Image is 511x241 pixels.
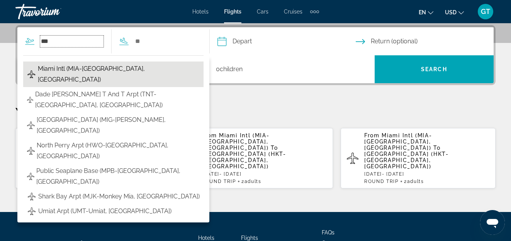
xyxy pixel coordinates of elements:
a: Travorium [15,2,93,22]
span: ROUND TRIP [364,179,399,184]
button: From Miami Intl (MIA-[GEOGRAPHIC_DATA], [GEOGRAPHIC_DATA]) To [GEOGRAPHIC_DATA] (HKT-[GEOGRAPHIC_... [178,128,333,189]
button: Shark Bay Arpt (MJK-Monkey Mia, [GEOGRAPHIC_DATA]) [23,189,204,204]
a: Hotels [192,9,209,15]
span: North Perry Arpt (HWO-[GEOGRAPHIC_DATA], [GEOGRAPHIC_DATA]) [37,140,200,162]
p: [DATE] - [DATE] [364,171,489,177]
button: From Miami Intl (MIA-[GEOGRAPHIC_DATA], [GEOGRAPHIC_DATA]) To [GEOGRAPHIC_DATA] (HKT-[GEOGRAPHIC_... [341,128,496,189]
a: Hotels [198,235,214,241]
span: Umiat Arpt (UMT-Umiat, [GEOGRAPHIC_DATA]) [38,206,171,217]
span: To [271,145,278,151]
button: [GEOGRAPHIC_DATA] (MIG-[PERSON_NAME], [GEOGRAPHIC_DATA]) [23,113,204,138]
button: Search [375,55,494,83]
iframe: Button to launch messaging window [480,210,505,235]
button: Extra navigation items [310,5,319,18]
span: [GEOGRAPHIC_DATA] (HKT-[GEOGRAPHIC_DATA], [GEOGRAPHIC_DATA]) [364,151,449,169]
a: FAQs [322,229,334,236]
span: Miami Intl (MIA-[GEOGRAPHIC_DATA], [GEOGRAPHIC_DATA]) [202,132,269,151]
span: 0 [216,64,243,75]
span: Search [421,66,447,72]
button: Public Seaplane Base (MPB-[GEOGRAPHIC_DATA], [GEOGRAPHIC_DATA]) [23,164,204,189]
button: Umiat Arpt (UMT-Umiat, [GEOGRAPHIC_DATA]) [23,204,204,219]
button: User Menu [475,3,496,20]
span: Miami Intl (MIA-[GEOGRAPHIC_DATA], [GEOGRAPHIC_DATA]) [364,132,432,151]
span: [GEOGRAPHIC_DATA] (MIG-[PERSON_NAME], [GEOGRAPHIC_DATA]) [37,115,200,136]
span: Miami Intl (MIA-[GEOGRAPHIC_DATA], [GEOGRAPHIC_DATA]) [38,63,200,85]
span: GT [481,8,490,15]
span: Dade [PERSON_NAME] T And T Arpt (TNT-[GEOGRAPHIC_DATA], [GEOGRAPHIC_DATA]) [35,89,200,111]
button: Change currency [445,7,464,18]
p: [DATE] - [DATE] [202,171,327,177]
a: Cars [257,9,268,15]
span: Children [220,65,243,73]
button: Dade [PERSON_NAME] T And T Arpt (TNT-[GEOGRAPHIC_DATA], [GEOGRAPHIC_DATA]) [23,87,204,113]
a: Flights [224,9,241,15]
span: en [419,9,426,15]
span: Public Seaplane Base (MPB-[GEOGRAPHIC_DATA], [GEOGRAPHIC_DATA]) [36,166,200,187]
button: Miami Intl (MIA-[GEOGRAPHIC_DATA], [GEOGRAPHIC_DATA]) [23,62,204,87]
span: Adults [244,179,261,184]
div: Search widget [17,27,494,83]
button: Select return date [356,27,494,55]
span: Return (optional) [371,36,418,47]
span: 2 [241,179,261,184]
span: [GEOGRAPHIC_DATA] (HKT-[GEOGRAPHIC_DATA], [GEOGRAPHIC_DATA]) [202,151,286,169]
span: ROUND TRIP [202,179,236,184]
button: Change language [419,7,433,18]
span: Shark Bay Arpt (MJK-Monkey Mia, [GEOGRAPHIC_DATA]) [38,191,200,202]
button: Select depart date [217,27,356,55]
span: USD [445,9,457,15]
button: From Miami Intl (MIA-[GEOGRAPHIC_DATA], [GEOGRAPHIC_DATA]) To [GEOGRAPHIC_DATA] (SEA-[GEOGRAPHIC_... [15,128,170,189]
a: Cruises [284,9,302,15]
button: North Perry Arpt (HWO-[GEOGRAPHIC_DATA], [GEOGRAPHIC_DATA]) [23,138,204,164]
span: 2 [404,179,424,184]
a: Flights [241,235,258,241]
span: Adults [407,179,424,184]
span: From [364,132,380,138]
span: To [433,145,440,151]
p: Your Recent Searches [15,104,496,120]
